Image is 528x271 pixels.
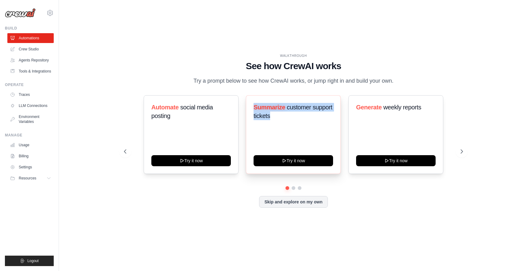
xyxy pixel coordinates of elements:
[7,151,54,161] a: Billing
[124,61,463,72] h1: See how CrewAI works
[7,112,54,127] a: Environment Variables
[7,140,54,150] a: Usage
[27,258,39,263] span: Logout
[5,256,54,266] button: Logout
[383,104,421,111] span: weekly reports
[7,33,54,43] a: Automations
[7,101,54,111] a: LLM Connections
[151,155,231,166] button: Try it now
[124,53,463,58] div: WALKTHROUGH
[151,104,213,119] span: social media posting
[5,8,36,18] img: Logo
[254,155,333,166] button: Try it now
[356,104,382,111] span: Generate
[259,196,328,208] button: Skip and explore on my own
[7,173,54,183] button: Resources
[151,104,179,111] span: Automate
[5,26,54,31] div: Build
[497,242,528,271] iframe: Chat Widget
[7,55,54,65] a: Agents Repository
[7,90,54,100] a: Traces
[254,104,285,111] span: Summarize
[7,44,54,54] a: Crew Studio
[5,133,54,138] div: Manage
[497,242,528,271] div: Widget de chat
[19,176,36,181] span: Resources
[254,104,332,119] span: customer support tickets
[356,155,436,166] button: Try it now
[190,77,397,85] p: Try a prompt below to see how CrewAI works, or jump right in and build your own.
[7,162,54,172] a: Settings
[5,82,54,87] div: Operate
[7,66,54,76] a: Tools & Integrations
